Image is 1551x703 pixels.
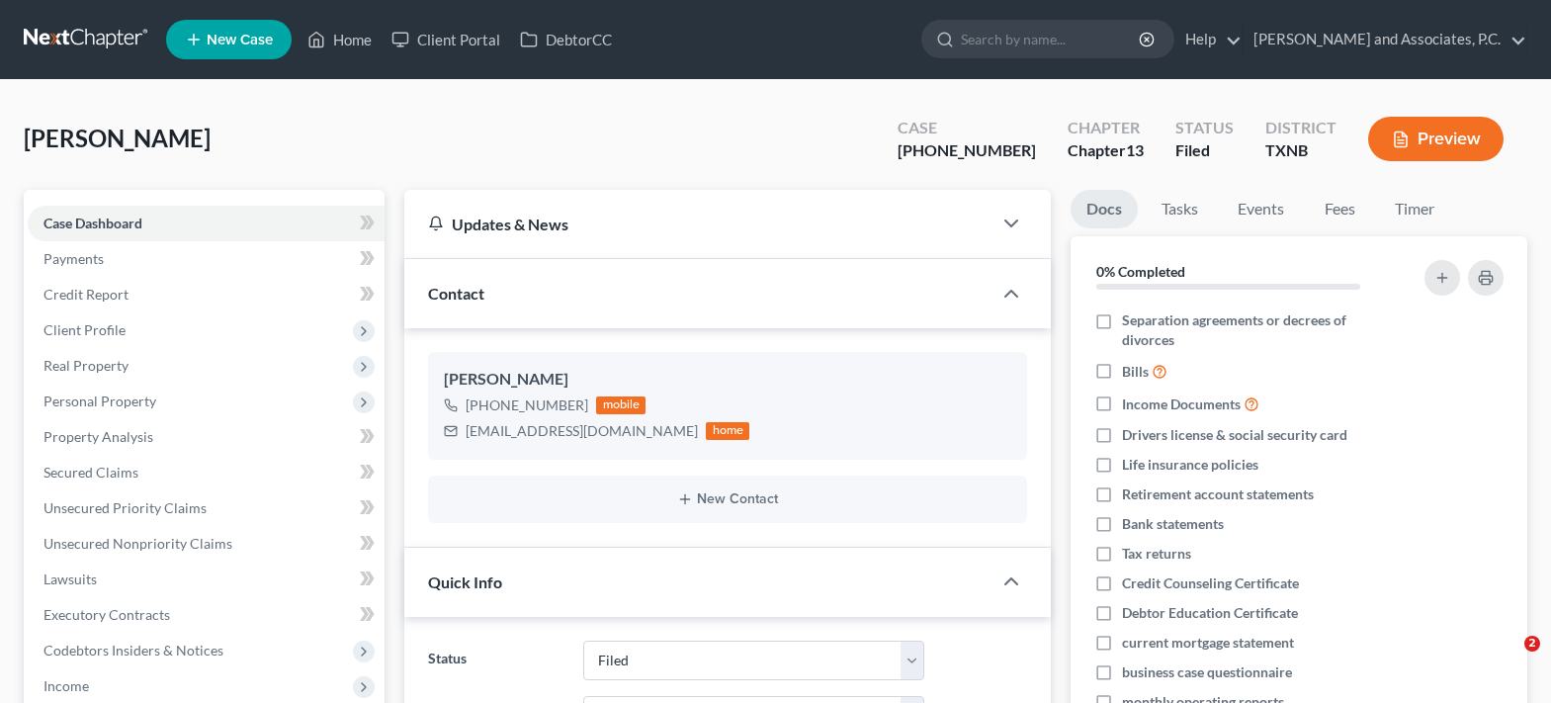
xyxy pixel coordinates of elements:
span: New Case [207,33,273,47]
a: Docs [1071,190,1138,228]
span: business case questionnaire [1122,662,1292,682]
span: Unsecured Nonpriority Claims [43,535,232,552]
button: New Contact [444,491,1011,507]
a: Payments [28,241,385,277]
strong: 0% Completed [1096,263,1185,280]
button: Preview [1368,117,1504,161]
a: Property Analysis [28,419,385,455]
input: Search by name... [961,21,1142,57]
label: Status [418,641,573,680]
span: Client Profile [43,321,126,338]
span: Codebtors Insiders & Notices [43,642,223,659]
span: Bills [1122,362,1149,382]
span: Secured Claims [43,464,138,481]
span: Bank statements [1122,514,1224,534]
a: DebtorCC [510,22,622,57]
span: Drivers license & social security card [1122,425,1347,445]
div: [PHONE_NUMBER] [466,395,588,415]
span: 2 [1524,636,1540,652]
div: Case [898,117,1036,139]
span: Tax returns [1122,544,1191,564]
span: Executory Contracts [43,606,170,623]
span: Retirement account statements [1122,484,1314,504]
div: Updates & News [428,214,968,234]
div: Chapter [1068,117,1144,139]
span: Debtor Education Certificate [1122,603,1298,623]
a: Tasks [1146,190,1214,228]
a: Unsecured Priority Claims [28,490,385,526]
span: Credit Report [43,286,129,303]
a: Help [1175,22,1242,57]
div: Chapter [1068,139,1144,162]
a: Executory Contracts [28,597,385,633]
div: home [706,422,749,440]
a: Client Portal [382,22,510,57]
span: Quick Info [428,572,502,591]
a: Fees [1308,190,1371,228]
div: Status [1175,117,1234,139]
span: Case Dashboard [43,215,142,231]
a: Timer [1379,190,1450,228]
span: Contact [428,284,484,303]
span: Unsecured Priority Claims [43,499,207,516]
span: Property Analysis [43,428,153,445]
a: Home [298,22,382,57]
a: Credit Report [28,277,385,312]
span: Credit Counseling Certificate [1122,573,1299,593]
div: TXNB [1265,139,1336,162]
span: Income Documents [1122,395,1241,414]
div: [PHONE_NUMBER] [898,139,1036,162]
a: Secured Claims [28,455,385,490]
span: 13 [1126,140,1144,159]
span: Lawsuits [43,571,97,587]
div: [PERSON_NAME] [444,368,1011,392]
iframe: Intercom live chat [1484,636,1531,683]
span: Real Property [43,357,129,374]
span: Separation agreements or decrees of divorces [1122,310,1396,350]
a: Lawsuits [28,562,385,597]
a: Unsecured Nonpriority Claims [28,526,385,562]
div: Filed [1175,139,1234,162]
div: District [1265,117,1336,139]
span: Life insurance policies [1122,455,1258,475]
span: current mortgage statement [1122,633,1294,653]
a: Case Dashboard [28,206,385,241]
a: [PERSON_NAME] and Associates, P.C. [1244,22,1526,57]
div: mobile [596,396,646,414]
a: Events [1222,190,1300,228]
span: Payments [43,250,104,267]
span: Income [43,677,89,694]
div: [EMAIL_ADDRESS][DOMAIN_NAME] [466,421,698,441]
span: [PERSON_NAME] [24,124,211,152]
span: Personal Property [43,393,156,409]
